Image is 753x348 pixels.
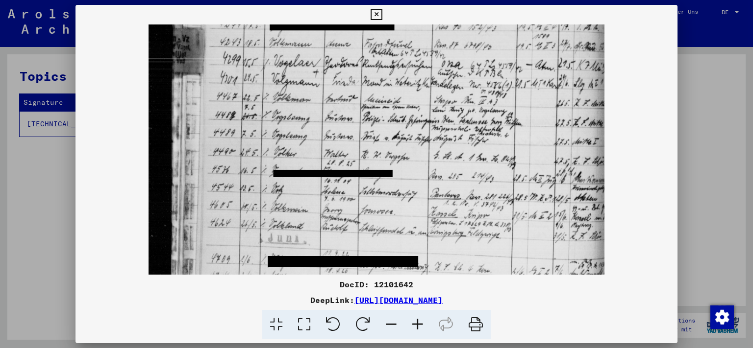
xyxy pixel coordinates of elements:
a: [URL][DOMAIN_NAME] [354,295,443,305]
div: DocID: 12101642 [75,278,678,290]
img: Zustimmung ändern [710,305,734,329]
div: DeepLink: [75,294,678,306]
div: Zustimmung ändern [710,305,733,328]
